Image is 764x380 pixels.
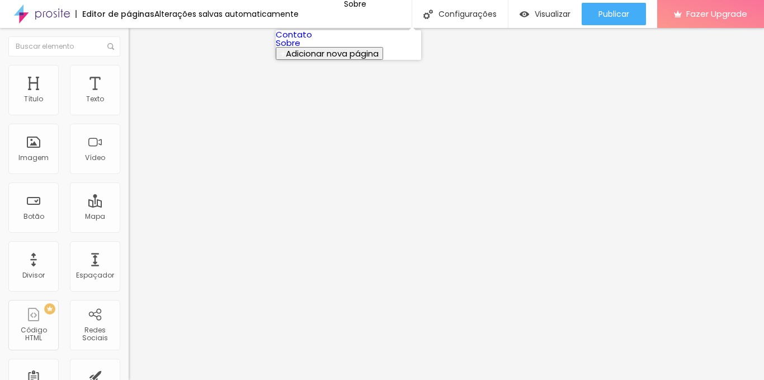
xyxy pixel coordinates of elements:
div: Espaçador [76,271,114,279]
span: Visualizar [535,10,570,18]
div: Imagem [18,154,49,162]
div: Redes Sociais [73,326,117,343]
img: view-1.svg [520,10,529,19]
button: Publicar [582,3,646,25]
span: Publicar [598,10,629,18]
input: Buscar elemento [8,36,120,57]
a: Sobre [276,37,300,49]
img: Icone [423,10,433,19]
button: Adicionar nova página [276,47,383,60]
span: Adicionar nova página [286,48,379,59]
a: Contato [276,29,312,40]
div: Mapa [85,213,105,221]
div: Botão [23,213,44,221]
img: Icone [107,43,114,50]
div: Divisor [22,271,45,279]
div: Editor de páginas [76,10,154,18]
span: Fazer Upgrade [686,9,747,18]
div: Alterações salvas automaticamente [154,10,299,18]
div: Título [24,95,43,103]
div: Código HTML [11,326,55,343]
iframe: Editor [129,28,764,380]
div: Texto [86,95,104,103]
div: Vídeo [85,154,105,162]
button: Visualizar [508,3,582,25]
